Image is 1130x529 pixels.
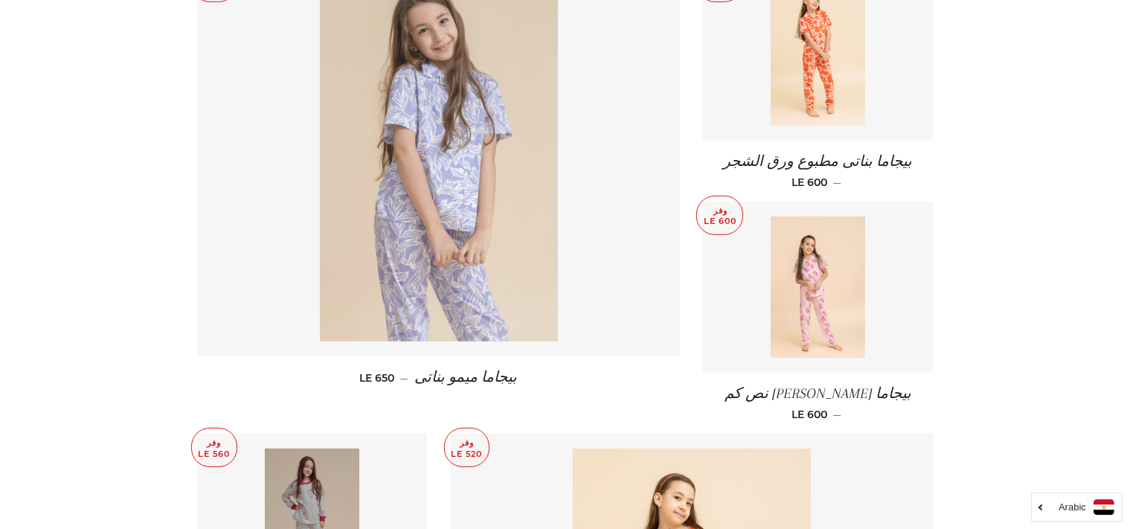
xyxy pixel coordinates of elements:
[833,408,841,421] span: —
[792,176,827,189] span: LE 600
[1059,502,1086,512] i: Arabic
[1039,499,1114,515] a: Arabic
[702,141,933,202] a: بيجاما بناتى مطبوع ورق الشجر — LE 600
[792,408,827,421] span: LE 600
[723,153,912,170] span: بيجاما بناتى مطبوع ورق الشجر
[414,369,517,385] span: بيجاما ميمو بناتى
[359,371,394,385] span: LE 650
[400,371,408,385] span: —
[697,196,742,234] p: وفر LE 600
[702,373,933,434] a: بيجاما [PERSON_NAME] نص كم — LE 600
[197,356,681,399] a: بيجاما ميمو بناتى — LE 650
[725,385,911,402] span: بيجاما [PERSON_NAME] نص كم
[192,429,237,467] p: وفر LE 560
[445,429,489,467] p: وفر LE 520
[833,176,841,189] span: —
